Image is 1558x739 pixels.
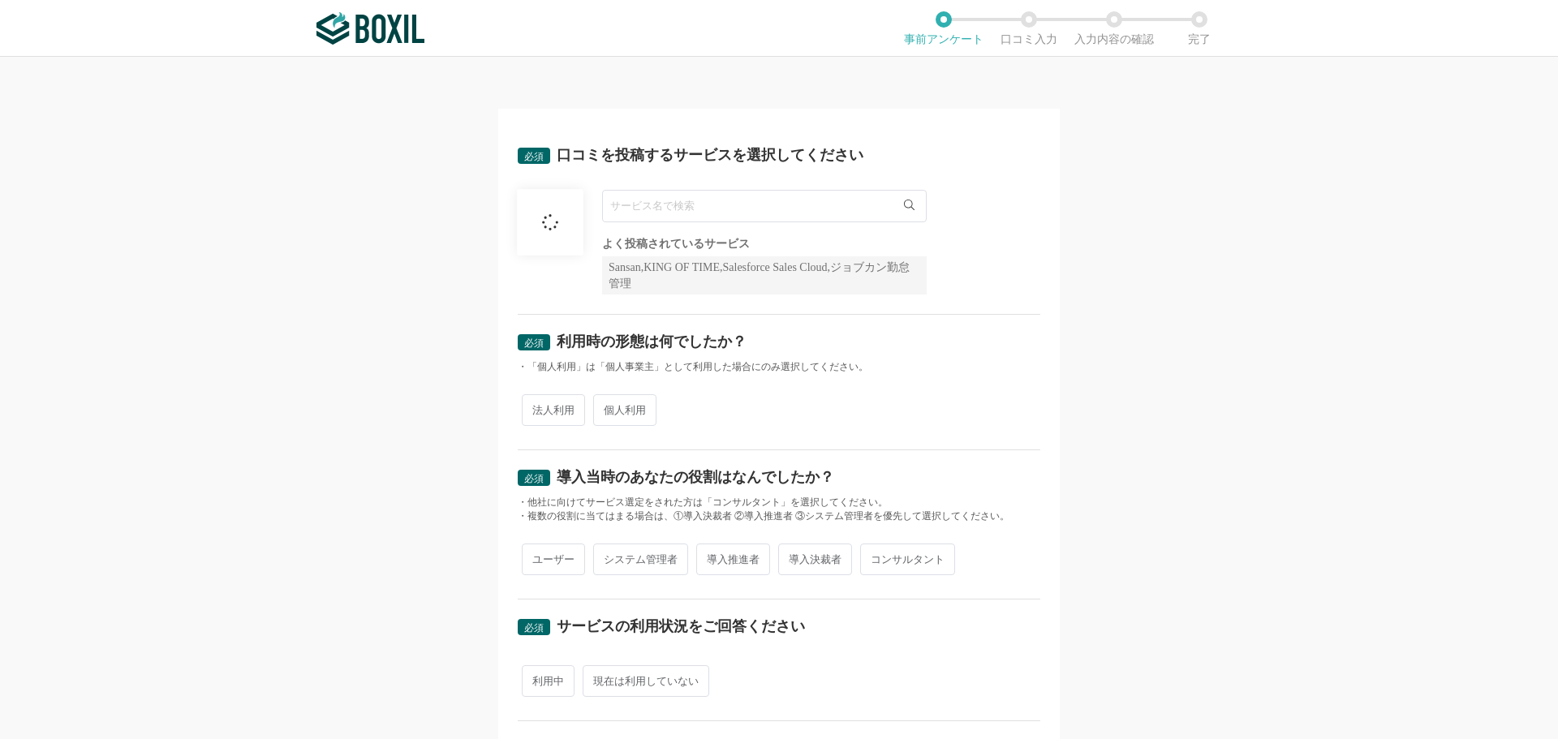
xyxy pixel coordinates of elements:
div: サービスの利用状況をご回答ください [557,619,805,634]
div: ・他社に向けてサービス選定をされた方は「コンサルタント」を選択してください。 [518,496,1040,509]
li: 入力内容の確認 [1071,11,1156,45]
span: 個人利用 [593,394,656,426]
div: 導入当時のあなたの役割はなんでしたか？ [557,470,834,484]
input: サービス名で検索 [602,190,927,222]
span: 必須 [524,473,544,484]
div: 利用時の形態は何でしたか？ [557,334,747,349]
div: ・「個人利用」は「個人事業主」として利用した場合にのみ選択してください。 [518,360,1040,374]
span: 導入推進者 [696,544,770,575]
div: よく投稿されているサービス [602,238,927,250]
span: 利用中 [522,665,575,697]
span: 必須 [524,337,544,349]
span: 法人利用 [522,394,585,426]
span: 必須 [524,622,544,634]
span: 現在は利用していない [583,665,709,697]
span: 導入決裁者 [778,544,852,575]
li: 事前アンケート [901,11,986,45]
span: 必須 [524,151,544,162]
div: Sansan,KING OF TIME,Salesforce Sales Cloud,ジョブカン勤怠管理 [602,256,927,294]
div: ・複数の役割に当てはまる場合は、①導入決裁者 ②導入推進者 ③システム管理者を優先して選択してください。 [518,509,1040,523]
span: ユーザー [522,544,585,575]
li: 口コミ入力 [986,11,1071,45]
div: 口コミを投稿するサービスを選択してください [557,148,863,162]
img: ボクシルSaaS_ロゴ [316,12,424,45]
span: システム管理者 [593,544,688,575]
span: コンサルタント [860,544,955,575]
li: 完了 [1156,11,1242,45]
